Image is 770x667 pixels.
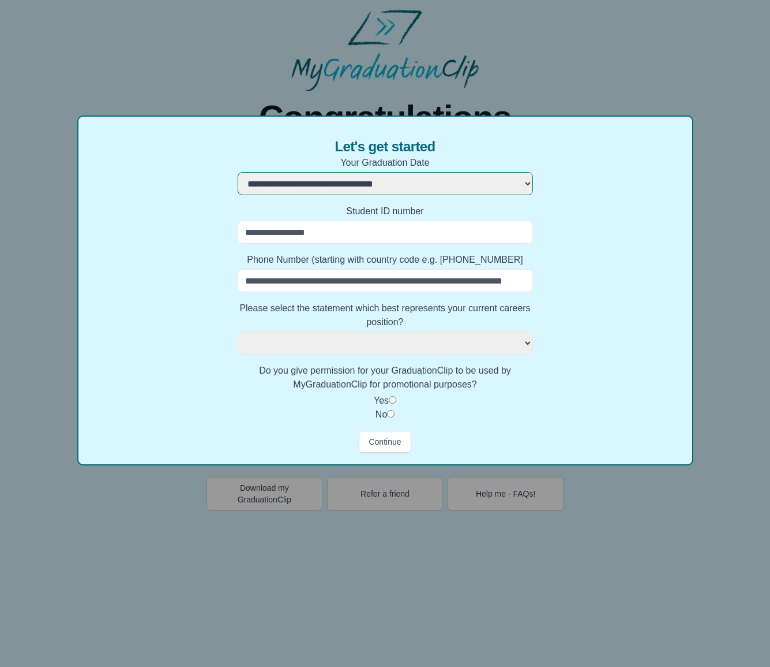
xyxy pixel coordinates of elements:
label: Student ID number [238,204,533,218]
label: Yes [374,396,389,405]
button: Continue [359,431,411,453]
label: Please select the statement which best represents your current careers position? [238,301,533,329]
label: No [375,409,387,419]
span: Let's get started [335,137,435,156]
label: Your Graduation Date [238,156,533,170]
label: Phone Number (starting with country code e.g. [PHONE_NUMBER] [238,253,533,267]
label: Do you give permission for your GraduationClip to be used by MyGraduationClip for promotional pur... [238,364,533,392]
